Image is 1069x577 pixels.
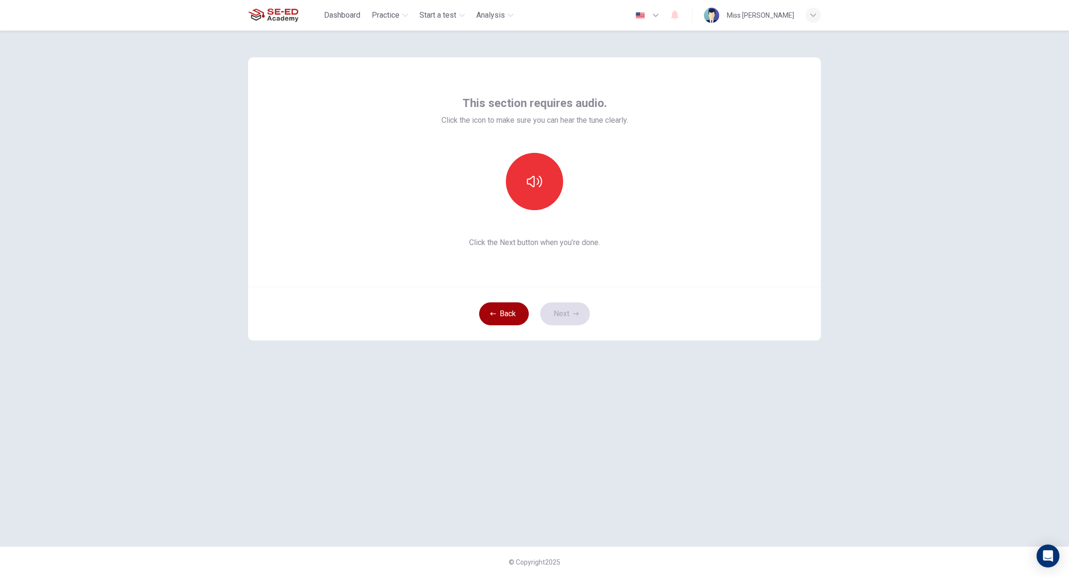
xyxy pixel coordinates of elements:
span: Practice [372,10,399,21]
button: Practice [368,7,412,24]
img: Profile picture [704,8,719,23]
button: Dashboard [320,7,364,24]
span: Dashboard [324,10,360,21]
button: Back [479,302,529,325]
img: SE-ED Academy logo [248,6,298,25]
img: en [634,12,646,19]
span: Click the icon to make sure you can hear the tune clearly. [441,115,628,126]
div: Open Intercom Messenger [1037,545,1059,567]
button: Analysis [472,7,517,24]
span: This section requires audio. [462,96,607,111]
span: © Copyright 2025 [509,558,560,566]
button: Start a test [416,7,469,24]
span: Click the Next button when you’re done. [441,237,628,248]
div: Miss [PERSON_NAME] [727,10,794,21]
span: Start a test [419,10,456,21]
a: SE-ED Academy logo [248,6,320,25]
span: Analysis [476,10,505,21]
